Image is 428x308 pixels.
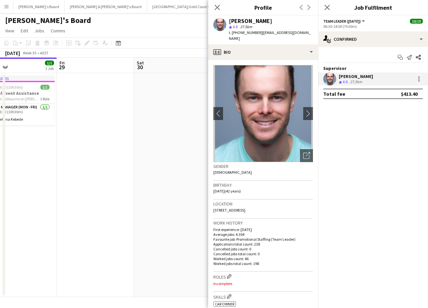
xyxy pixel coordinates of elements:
div: 06:30-14:00 (7h30m) [323,24,423,29]
h3: Roles [213,273,313,280]
span: Fri [59,60,65,66]
span: 1 Role [40,96,49,101]
span: Jobs [35,28,44,34]
a: Comms [48,27,68,35]
span: Sat [137,60,144,66]
div: [PERSON_NAME] [339,73,373,79]
p: Cancelled jobs count: 0 [213,247,313,251]
span: [DEMOGRAPHIC_DATA] [213,170,252,175]
button: Team Leader ([DATE]) [323,19,366,24]
div: AEST [40,50,48,55]
button: [GEOGRAPHIC_DATA]/Gold Coast Winter [147,0,224,13]
a: Edit [18,27,31,35]
p: Worked jobs total count: 198 [213,261,313,266]
div: 1 Job [45,66,54,71]
span: Week 35 [21,50,37,55]
h3: Profile [208,3,318,12]
span: Edit [21,28,28,34]
div: Total fee [323,91,345,97]
span: | [EMAIL_ADDRESS][DOMAIN_NAME] [229,30,311,41]
button: [PERSON_NAME] & [PERSON_NAME]'s Board [65,0,147,13]
span: 4.8 [343,79,348,84]
a: Jobs [32,27,47,35]
span: t. [PHONE_NUMBER] [229,30,262,35]
div: $413.40 [401,91,418,97]
span: 27.5km [239,24,253,29]
span: [DATE] (42 years) [213,189,241,193]
h3: Skills [213,293,313,300]
button: [PERSON_NAME]'s Board [13,0,65,13]
h3: Gender [213,163,313,169]
span: Car Owner [215,302,234,306]
span: 30 [136,63,144,71]
h3: Birthday [213,182,313,188]
p: Average jobs: 4.304 [213,232,313,237]
span: Team Leader (Sunday) [323,19,361,24]
p: Applications total count: 238 [213,242,313,247]
span: 10/10 [410,19,423,24]
h3: Job Fulfilment [318,3,428,12]
img: Crew avatar or photo [213,65,313,162]
span: 29 [59,63,65,71]
div: Open photos pop-in [300,149,313,162]
div: [PERSON_NAME] [229,18,272,24]
div: 27.5km [349,79,363,85]
p: First experience: [DATE] [213,227,313,232]
span: Comms [51,28,65,34]
div: Supervisor [318,65,428,71]
span: 1/1 [45,60,54,65]
a: View [3,27,17,35]
p: Cancelled jobs total count: 0 [213,251,313,256]
h1: [PERSON_NAME]'s Board [5,16,91,25]
p: Favourite job: Promotional Staffing (Team Leader) [213,237,313,242]
div: Confirmed [318,31,428,47]
p: Incomplete [213,281,313,286]
h3: Work history [213,220,313,226]
div: [DATE] [5,50,20,56]
h3: Location [213,201,313,207]
p: Worked jobs count: 46 [213,256,313,261]
span: [STREET_ADDRESS] [213,208,245,213]
span: 4.8 [233,24,238,29]
span: 1/1 [40,85,49,90]
div: Bio [208,44,318,60]
span: View [5,28,14,34]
